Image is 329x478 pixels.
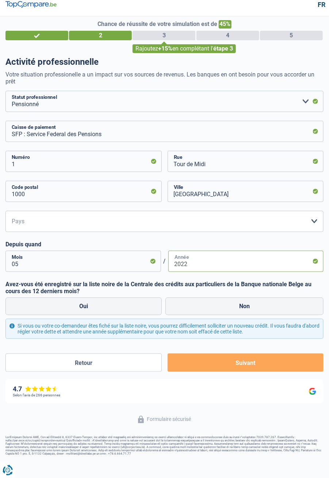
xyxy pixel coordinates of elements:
label: Avez-vous été enregistré sur la liste noire de la Centrale des crédits aux particuliers de la Ban... [5,281,324,295]
div: Si vous ou votre co-demandeur êtes fiché sur la liste noire, vous pourrez difficilement sollicite... [5,319,324,339]
div: 1 [5,31,68,40]
div: 3 [133,31,195,40]
div: 4.7 [13,385,58,393]
div: Rajoutez en complétant l' [133,44,236,53]
input: MM [5,251,161,272]
span: / [161,258,168,265]
h1: Activité professionnelle [5,57,324,67]
label: Oui [5,298,162,315]
div: fr [318,1,324,9]
span: 45% [219,20,232,29]
span: +15% [158,45,172,52]
img: TopCompare Logo [5,1,57,8]
input: AAAA [168,251,324,272]
label: Non [165,298,324,315]
footer: LorEmipsum Dolorsi AME, Con ad Elitsedd 8, 6337 Eiusm-Tempor, inc utlabor etd magnaaliq eni admin... [5,436,324,456]
div: Selon l’avis de 266 personnes [13,393,60,397]
div: 2 [69,31,132,40]
button: Suivant [168,354,324,372]
button: Formulaire sécurisé [134,414,195,426]
span: étape 3 [213,45,233,52]
button: Retour [5,354,162,372]
div: 5 [260,31,323,40]
span: Chance de réussite de votre simulation est de [97,20,217,27]
label: Depuis quand [5,241,324,248]
p: Votre situation professionelle a un impact sur vos sources de revenus. Les banques en ont besoin ... [5,71,324,85]
div: 4 [196,31,259,40]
